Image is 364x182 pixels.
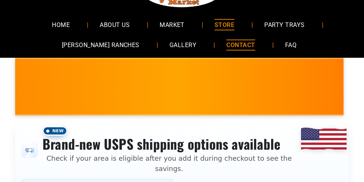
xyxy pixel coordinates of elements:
a: STORE [203,14,246,35]
a: [PERSON_NAME] RANCHES [50,35,151,55]
a: FAQ [274,35,308,55]
a: ABOUT US [88,14,141,35]
span: New [42,126,67,136]
h3: Brand-new USPS shipping options available [42,136,296,152]
p: Check if your area is eligible after you add it during checkout to see the savings. [42,153,296,174]
a: CONTACT [215,35,266,55]
a: MARKET [148,14,196,35]
span: CONTACT [226,40,255,51]
a: HOME [41,14,81,35]
a: PARTY TRAYS [253,14,316,35]
a: GALLERY [158,35,208,55]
